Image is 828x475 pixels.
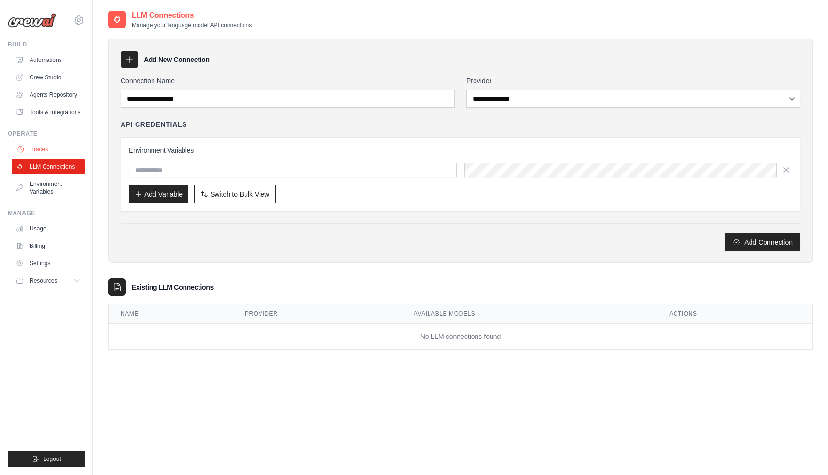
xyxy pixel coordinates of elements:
span: Switch to Bulk View [210,189,269,199]
a: Agents Repository [12,87,85,103]
img: Logo [8,13,56,28]
td: No LLM connections found [109,324,812,350]
span: Logout [43,455,61,463]
a: Settings [12,256,85,271]
th: Provider [233,304,402,324]
h3: Add New Connection [144,55,210,64]
a: Usage [12,221,85,236]
th: Actions [658,304,812,324]
button: Add Connection [725,233,800,251]
button: Switch to Bulk View [194,185,276,203]
a: LLM Connections [12,159,85,174]
a: Billing [12,238,85,254]
label: Connection Name [121,76,455,86]
p: Manage your language model API connections [132,21,252,29]
a: Environment Variables [12,176,85,199]
h2: LLM Connections [132,10,252,21]
h4: API Credentials [121,120,187,129]
button: Logout [8,451,85,467]
div: Operate [8,130,85,138]
h3: Existing LLM Connections [132,282,214,292]
a: Traces [13,141,86,157]
span: Resources [30,277,57,285]
th: Available Models [402,304,658,324]
label: Provider [466,76,800,86]
div: Manage [8,209,85,217]
button: Resources [12,273,85,289]
div: Build [8,41,85,48]
button: Add Variable [129,185,188,203]
a: Tools & Integrations [12,105,85,120]
a: Automations [12,52,85,68]
h3: Environment Variables [129,145,792,155]
th: Name [109,304,233,324]
a: Crew Studio [12,70,85,85]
